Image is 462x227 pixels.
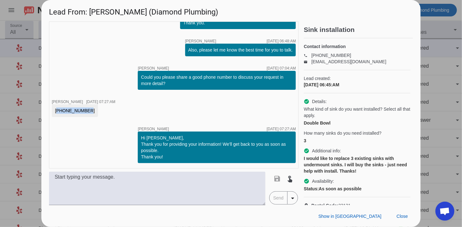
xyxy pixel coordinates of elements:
div: Hi [PERSON_NAME], Thank you for providing your information! We'll get back to you as soon as poss... [141,135,293,160]
div: [DATE] 07:04:AM [267,66,296,70]
button: Close [392,211,413,222]
span: [PERSON_NAME] [185,39,216,43]
span: How many sinks do you need installed? [304,130,381,136]
span: What kind of sink do you want installed? Select all that apply. [304,106,410,119]
a: [EMAIL_ADDRESS][DOMAIN_NAME] [311,59,386,64]
div: [DATE] 06:48:AM [267,39,296,43]
span: [PERSON_NAME] [138,127,169,131]
span: Additional info: [312,148,341,154]
span: Availability: [312,178,334,184]
div: I would like to replace 3 existing sinks with undermount sinks. I will buy the sinks - just need ... [304,155,410,174]
div: [DATE] 07:27:AM [86,100,115,104]
mat-icon: arrow_drop_down [289,194,296,202]
div: [DATE] 07:27:AM [267,127,296,131]
strong: Postal Code: [311,203,338,208]
a: [PHONE_NUMBER] [311,53,351,58]
mat-icon: email [304,60,311,63]
span: Close [397,214,408,219]
div: As soon as possible [304,186,410,192]
div: Could you please share a good phone number to discuss your request in more detail?​ [141,74,293,87]
mat-icon: check_circle [304,148,309,154]
span: Lead created: [304,75,410,82]
div: [PHONE_NUMBER] [55,107,95,114]
div: 3 [304,138,410,144]
span: [PERSON_NAME] [52,100,83,104]
mat-icon: touch_app [286,175,294,182]
button: Show in [GEOGRAPHIC_DATA] [313,211,386,222]
div: Open chat [435,202,454,221]
span: [PERSON_NAME] [138,66,169,70]
mat-icon: phone [304,54,311,57]
h4: Contact information [304,43,410,50]
mat-icon: check_circle [304,178,309,184]
span: Show in [GEOGRAPHIC_DATA] [319,214,381,219]
h2: Sink installation [304,27,413,33]
span: Details: [312,98,327,105]
mat-icon: check_circle [304,99,309,104]
div: [DATE] 06:45:AM [304,82,410,88]
span: 33131 [311,202,351,209]
mat-icon: location_on [304,203,311,208]
div: Also, please let me know the best time for you to talk.​ [188,47,293,53]
div: Double Bowl [304,120,410,126]
strong: Status: [304,186,319,191]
